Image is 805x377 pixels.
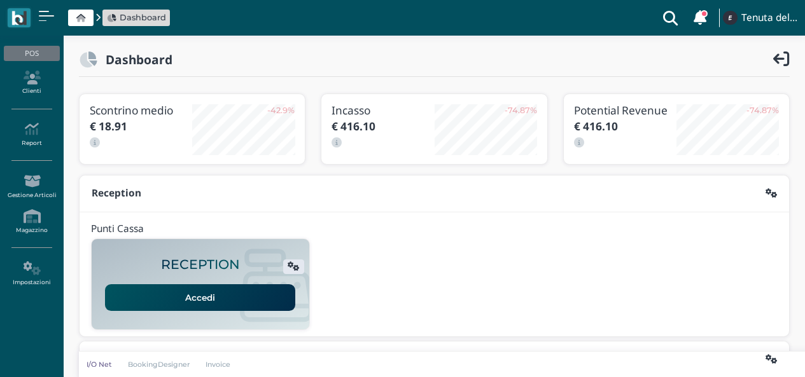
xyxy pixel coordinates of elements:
a: Invoice [198,359,239,369]
img: logo [11,11,26,25]
a: Report [4,117,59,152]
a: Clienti [4,65,59,100]
a: Impostazioni [4,256,59,291]
h2: Dashboard [97,53,172,66]
div: POS [4,46,59,61]
h3: Potential Revenue [574,104,676,116]
p: I/O Net [87,359,112,369]
a: Gestione Articoli [4,169,59,204]
a: BookingDesigner [120,359,198,369]
a: ... Tenuta del Barco [721,3,797,33]
a: Magazzino [4,204,59,239]
b: Reception [92,186,141,200]
h4: Punti Cassa [91,224,144,235]
a: Dashboard [107,11,166,24]
h3: Incasso [332,104,434,116]
b: € 416.10 [574,119,618,134]
img: ... [723,11,737,25]
h3: Scontrino medio [90,104,192,116]
b: € 416.10 [332,119,375,134]
h2: RECEPTION [161,257,240,272]
b: € 18.91 [90,119,127,134]
span: Dashboard [120,11,166,24]
a: Accedi [105,284,295,311]
h4: Tenuta del Barco [741,13,797,24]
